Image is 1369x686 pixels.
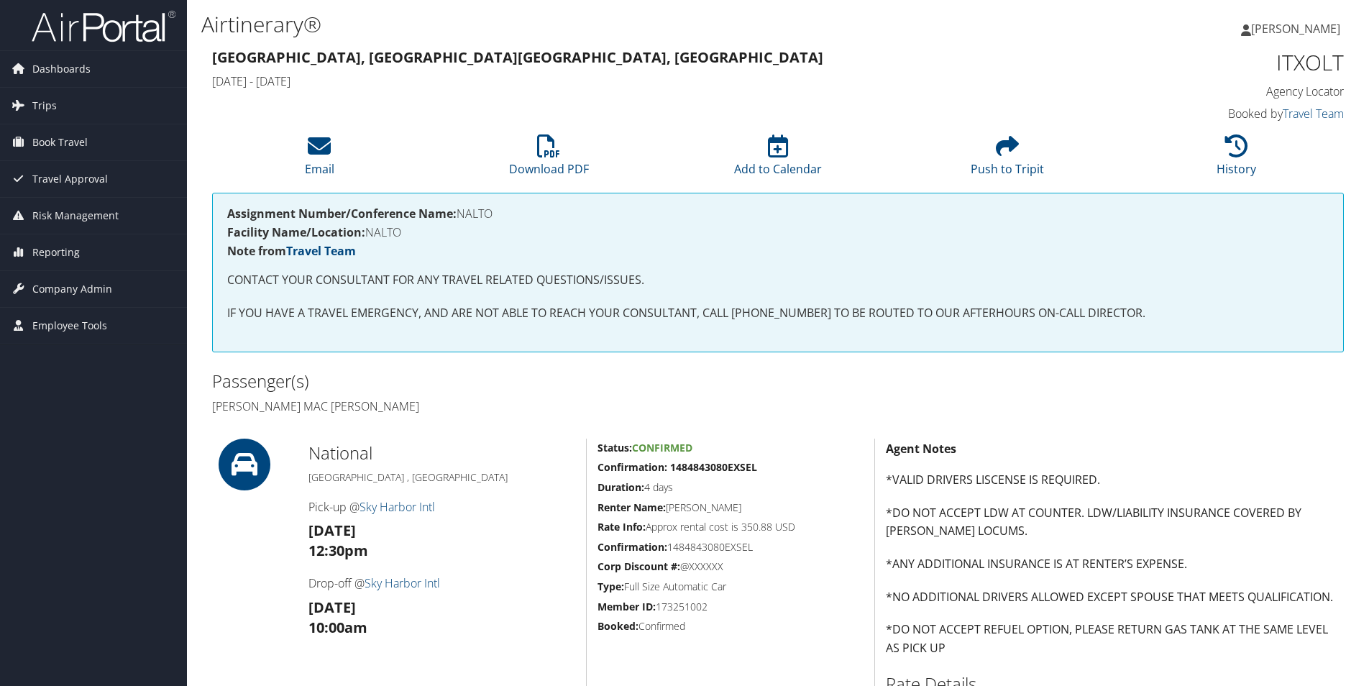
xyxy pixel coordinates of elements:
h4: Agency Locator [1077,83,1344,99]
a: Email [305,142,334,177]
strong: [DATE] [308,598,356,617]
strong: Agent Notes [886,441,956,457]
strong: Assignment Number/Conference Name: [227,206,457,221]
h1: ITXOLT [1077,47,1344,78]
span: Book Travel [32,124,88,160]
h1: Airtinerary® [201,9,970,40]
strong: Duration: [597,480,644,494]
p: IF YOU HAVE A TRAVEL EMERGENCY, AND ARE NOT ABLE TO REACH YOUR CONSULTANT, CALL [PHONE_NUMBER] TO... [227,304,1329,323]
a: History [1217,142,1256,177]
a: Sky Harbor Intl [360,499,435,515]
p: *DO NOT ACCEPT REFUEL OPTION, PLEASE RETURN GAS TANK AT THE SAME LEVEL AS PICK UP [886,621,1344,657]
strong: Rate Info: [597,520,646,534]
img: airportal-logo.png [32,9,175,43]
strong: [GEOGRAPHIC_DATA], [GEOGRAPHIC_DATA] [GEOGRAPHIC_DATA], [GEOGRAPHIC_DATA] [212,47,823,67]
strong: [DATE] [308,521,356,540]
strong: Facility Name/Location: [227,224,365,240]
h4: Drop-off @ [308,575,575,591]
a: Travel Team [286,243,356,259]
h4: NALTO [227,227,1329,238]
a: Travel Team [1283,106,1344,122]
a: Download PDF [509,142,589,177]
h4: [PERSON_NAME] Mac [PERSON_NAME] [212,398,767,414]
strong: Renter Name: [597,500,666,514]
p: *DO NOT ACCEPT LDW AT COUNTER. LDW/LIABILITY INSURANCE COVERED BY [PERSON_NAME] LOCUMS. [886,504,1344,541]
h5: [PERSON_NAME] [597,500,864,515]
span: [PERSON_NAME] [1251,21,1340,37]
h4: [DATE] - [DATE] [212,73,1056,89]
h4: Booked by [1077,106,1344,122]
p: *VALID DRIVERS LISCENSE IS REQUIRED. [886,471,1344,490]
span: Travel Approval [32,161,108,197]
h5: Confirmed [597,619,864,634]
strong: Confirmation: [597,540,667,554]
a: Push to Tripit [971,142,1044,177]
strong: Type: [597,580,624,593]
h2: National [308,441,575,465]
span: Company Admin [32,271,112,307]
span: Confirmed [632,441,692,454]
strong: Booked: [597,619,638,633]
h5: 4 days [597,480,864,495]
span: Dashboards [32,51,91,87]
strong: Confirmation: 1484843080EXSEL [597,460,757,474]
strong: Status: [597,441,632,454]
a: Add to Calendar [734,142,822,177]
span: Trips [32,88,57,124]
h4: NALTO [227,208,1329,219]
span: Reporting [32,234,80,270]
h5: 1484843080EXSEL [597,540,864,554]
h5: Approx rental cost is 350.88 USD [597,520,864,534]
h5: Full Size Automatic Car [597,580,864,594]
strong: 10:00am [308,618,367,637]
h4: Pick-up @ [308,499,575,515]
strong: Member ID: [597,600,656,613]
h5: 173251002 [597,600,864,614]
strong: 12:30pm [308,541,368,560]
a: [PERSON_NAME] [1241,7,1355,50]
p: *NO ADDITIONAL DRIVERS ALLOWED EXCEPT SPOUSE THAT MEETS QUALIFICATION. [886,588,1344,607]
span: Employee Tools [32,308,107,344]
span: Risk Management [32,198,119,234]
strong: Corp Discount #: [597,559,680,573]
h5: @XXXXXX [597,559,864,574]
p: *ANY ADDITIONAL INSURANCE IS AT RENTER’S EXPENSE. [886,555,1344,574]
strong: Note from [227,243,356,259]
h5: [GEOGRAPHIC_DATA] , [GEOGRAPHIC_DATA] [308,470,575,485]
h2: Passenger(s) [212,369,767,393]
p: CONTACT YOUR CONSULTANT FOR ANY TRAVEL RELATED QUESTIONS/ISSUES. [227,271,1329,290]
a: Sky Harbor Intl [365,575,440,591]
